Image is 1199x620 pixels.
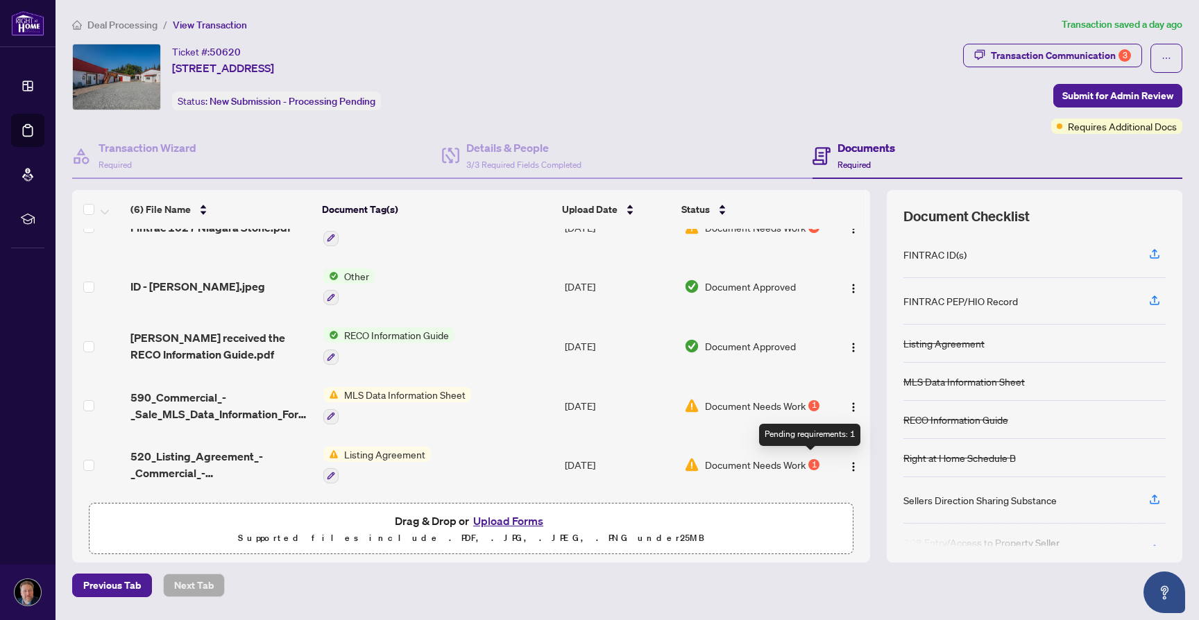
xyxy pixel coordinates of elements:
[705,457,806,472] span: Document Needs Work
[903,374,1025,389] div: MLS Data Information Sheet
[339,387,471,402] span: MLS Data Information Sheet
[848,342,859,353] img: Logo
[808,400,819,411] div: 1
[684,457,699,472] img: Document Status
[339,447,431,462] span: Listing Agreement
[173,19,247,31] span: View Transaction
[1062,85,1173,107] span: Submit for Admin Review
[559,316,679,376] td: [DATE]
[559,257,679,317] td: [DATE]
[1162,53,1171,63] span: ellipsis
[130,329,312,363] span: [PERSON_NAME] received the RECO Information Guide.pdf
[848,461,859,472] img: Logo
[323,447,339,462] img: Status Icon
[15,579,41,605] img: Profile Icon
[210,95,375,107] span: New Submission - Processing Pending
[676,190,824,229] th: Status
[98,530,844,546] p: Supported files include .PDF, .JPG, .JPEG, .PNG under 25 MB
[842,275,865,298] button: Logo
[395,512,547,530] span: Drag & Drop or
[339,327,454,343] span: RECO Information Guide
[903,207,1030,226] span: Document Checklist
[90,503,853,555] span: Drag & Drop orUpload FormsSupported files include .PDF, .JPG, .JPEG, .PNG under25MB
[684,398,699,413] img: Document Status
[903,492,1057,508] div: Sellers Direction Sharing Substance
[903,450,1016,465] div: Right at Home Schedule B
[172,44,241,60] div: Ticket #:
[11,10,44,36] img: logo
[842,454,865,476] button: Logo
[705,338,796,354] span: Document Approved
[469,512,547,530] button: Upload Forms
[1143,571,1185,613] button: Open asap
[130,389,312,422] span: 590_Commercial_-_Sale_MLS_Data_Information_Form_-_PropTx-[PERSON_NAME].pdf
[172,92,381,110] div: Status:
[903,293,1018,309] div: FINTRAC PEP/HIO Record
[848,223,859,234] img: Logo
[963,44,1142,67] button: Transaction Communication3
[323,327,454,365] button: Status IconRECO Information Guide
[83,574,141,596] span: Previous Tab
[72,20,82,30] span: home
[559,436,679,495] td: [DATE]
[323,387,339,402] img: Status Icon
[72,574,152,597] button: Previous Tab
[559,376,679,436] td: [DATE]
[323,387,471,424] button: Status IconMLS Data Information Sheet
[808,459,819,470] div: 1
[163,17,167,33] li: /
[163,574,225,597] button: Next Tab
[903,336,985,351] div: Listing Agreement
[842,395,865,417] button: Logo
[466,160,581,170] span: 3/3 Required Fields Completed
[1053,84,1182,107] button: Submit for Admin Review
[1062,17,1182,33] article: Transaction saved a day ago
[172,60,274,76] span: [STREET_ADDRESS]
[848,402,859,413] img: Logo
[130,202,191,217] span: (6) File Name
[73,44,160,110] img: IMG-X12361483_1.jpg
[99,139,196,156] h4: Transaction Wizard
[903,412,1008,427] div: RECO Information Guide
[323,447,431,484] button: Status IconListing Agreement
[759,424,860,446] div: Pending requirements: 1
[323,327,339,343] img: Status Icon
[1068,119,1177,134] span: Requires Additional Docs
[684,338,699,354] img: Document Status
[684,279,699,294] img: Document Status
[705,279,796,294] span: Document Approved
[842,335,865,357] button: Logo
[848,283,859,294] img: Logo
[808,222,819,233] div: 1
[130,278,265,295] span: ID - [PERSON_NAME].jpeg
[903,247,967,262] div: FINTRAC ID(s)
[339,268,375,284] span: Other
[99,160,132,170] span: Required
[837,139,895,156] h4: Documents
[210,46,241,58] span: 50620
[323,268,375,306] button: Status IconOther
[87,19,158,31] span: Deal Processing
[316,190,556,229] th: Document Tag(s)
[991,44,1131,67] div: Transaction Communication
[1119,49,1131,62] div: 3
[705,398,806,413] span: Document Needs Work
[323,268,339,284] img: Status Icon
[130,448,312,481] span: 520_Listing_Agreement_-_Commercial_-_Seller_Rep_Agreement_-_Authority_to_Offer_for_Sale_-_PropTx-...
[556,190,675,229] th: Upload Date
[466,139,581,156] h4: Details & People
[837,160,871,170] span: Required
[562,202,618,217] span: Upload Date
[681,202,710,217] span: Status
[125,190,317,229] th: (6) File Name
